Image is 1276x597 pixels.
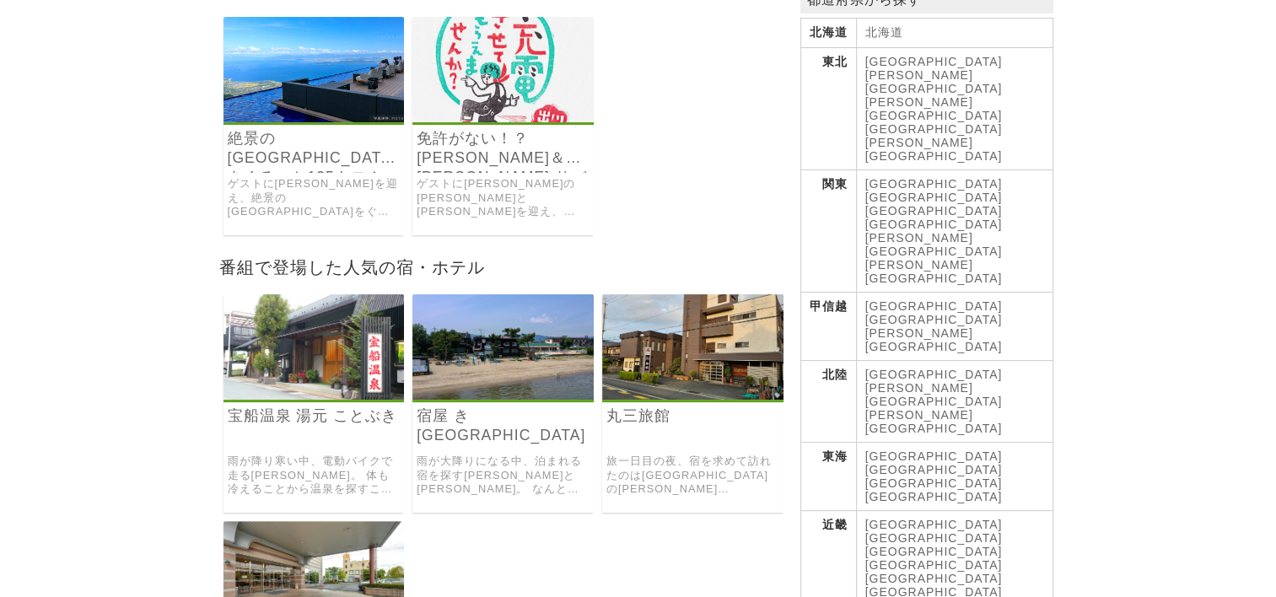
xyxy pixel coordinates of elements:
a: [GEOGRAPHIC_DATA] [865,122,1003,136]
h2: 番組で登場した人気の宿・ホテル [215,252,792,282]
a: 宿屋 きよみ荘 [412,388,594,402]
a: [PERSON_NAME] [865,258,973,272]
a: [GEOGRAPHIC_DATA] [865,490,1003,503]
a: [GEOGRAPHIC_DATA] [865,463,1003,476]
a: [PERSON_NAME][GEOGRAPHIC_DATA] [865,68,1003,95]
img: 丸三旅館 [602,294,783,400]
a: 丸三旅館 [602,388,783,402]
a: [PERSON_NAME][GEOGRAPHIC_DATA] [865,136,1003,163]
a: 雨が大降りになる中、泊まれる宿を探す[PERSON_NAME]と[PERSON_NAME]。 なんとかたどり着いて泊まれることになったのが「宿屋 [PERSON_NAME]荘」でした。 ディレク... [417,454,590,497]
a: [GEOGRAPHIC_DATA] [865,55,1003,68]
a: [GEOGRAPHIC_DATA] [865,272,1003,285]
a: 宝船温泉 湯元 ことぶき [223,388,405,402]
a: 旅一日目の夜、宿を求めて訪れたのは[GEOGRAPHIC_DATA]の[PERSON_NAME][GEOGRAPHIC_DATA]にある「丸三旅館」でした。 [GEOGRAPHIC_DATA]線... [606,454,779,497]
a: 丸三旅館 [606,406,779,426]
img: 出川哲朗の充電させてもらえませんか？ うんまーっ福井県！小浜からサバ街道を125㌔！チョイと琵琶湖畔ぬけて”世界遺産”下鴨神社へ！アンジャ児嶋は絶好調ですが一茂さんがまさかの⁉でヤバいよ²SP [412,17,594,122]
a: [PERSON_NAME][GEOGRAPHIC_DATA] [865,95,1003,122]
img: 宿屋 きよみ荘 [412,294,594,400]
a: [PERSON_NAME][GEOGRAPHIC_DATA] [865,231,1003,258]
a: [GEOGRAPHIC_DATA] [865,572,1003,585]
th: 関東 [800,170,856,293]
a: [PERSON_NAME][GEOGRAPHIC_DATA] [865,381,1003,408]
a: 出川哲朗の充電させてもらえませんか？ チョイと絶景の琵琶湖をぐるっと125キロ！ 待ってろひこにゃん！ ゴールは人気の”彦根城”ですがいとうあさこが大暴走！？ヤバいよ²SP [223,110,405,125]
a: [GEOGRAPHIC_DATA] [865,545,1003,558]
a: [GEOGRAPHIC_DATA] [865,313,1003,326]
th: 北海道 [800,19,856,48]
a: ゲストに[PERSON_NAME]を迎え、絶景の[GEOGRAPHIC_DATA]をぐるっと周り、[GEOGRAPHIC_DATA]を目指す旅。 [228,177,401,219]
a: [GEOGRAPHIC_DATA] [865,449,1003,463]
img: 宝船温泉 湯元 ことぶき [223,294,405,400]
a: [GEOGRAPHIC_DATA] [865,299,1003,313]
a: [PERSON_NAME][GEOGRAPHIC_DATA] [865,326,1003,353]
a: [GEOGRAPHIC_DATA] [865,204,1003,218]
a: [PERSON_NAME][GEOGRAPHIC_DATA] [865,408,1003,435]
a: 免許がない！？[PERSON_NAME]＆[PERSON_NAME] サバ街道SP [417,129,590,168]
th: 甲信越 [800,293,856,361]
a: [GEOGRAPHIC_DATA] [865,177,1003,191]
th: 東海 [800,443,856,511]
a: [GEOGRAPHIC_DATA] [865,368,1003,381]
a: ゲストに[PERSON_NAME]の[PERSON_NAME]と[PERSON_NAME]を迎え、[PERSON_NAME][GEOGRAPHIC_DATA]の[PERSON_NAME]から[G... [417,177,590,219]
th: 東北 [800,48,856,170]
a: [GEOGRAPHIC_DATA] [865,558,1003,572]
a: 宝船温泉 湯元 ことぶき [228,406,401,426]
a: 北海道 [865,25,903,39]
a: 出川哲朗の充電させてもらえませんか？ うんまーっ福井県！小浜からサバ街道を125㌔！チョイと琵琶湖畔ぬけて”世界遺産”下鴨神社へ！アンジャ児嶋は絶好調ですが一茂さんがまさかの⁉でヤバいよ²SP [412,110,594,125]
th: 北陸 [800,361,856,443]
a: [GEOGRAPHIC_DATA] [865,191,1003,204]
a: 宿屋 き[GEOGRAPHIC_DATA] [417,406,590,445]
a: [GEOGRAPHIC_DATA] [865,518,1003,531]
a: [GEOGRAPHIC_DATA] [865,531,1003,545]
a: [GEOGRAPHIC_DATA] [865,218,1003,231]
a: [GEOGRAPHIC_DATA] [865,476,1003,490]
a: 絶景の[GEOGRAPHIC_DATA]をぐるっと125キロ！ [228,129,401,168]
a: 雨が降り寒い中、電動バイクで走る[PERSON_NAME]。 体も冷えることから温泉を探すことに。 そこで見つけた温泉が「宝船温泉 湯元 ことぶき」でした。 さっそく日帰り温泉で人っ風呂。 風呂... [228,454,401,497]
img: 出川哲朗の充電させてもらえませんか？ チョイと絶景の琵琶湖をぐるっと125キロ！ 待ってろひこにゃん！ ゴールは人気の”彦根城”ですがいとうあさこが大暴走！？ヤバいよ²SP [223,17,405,122]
